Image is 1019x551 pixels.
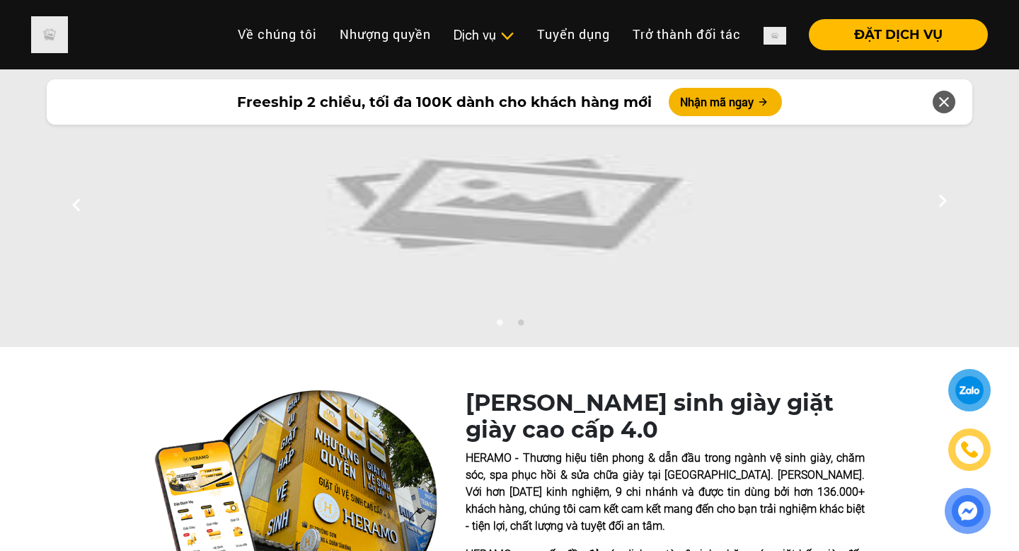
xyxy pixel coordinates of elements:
[798,28,988,41] a: ĐẶT DỊCH VỤ
[328,19,442,50] a: Nhượng quyền
[466,390,865,444] h1: [PERSON_NAME] sinh giày giặt giày cao cấp 4.0
[226,19,328,50] a: Về chúng tôi
[492,319,506,333] button: 1
[621,19,752,50] a: Trở thành đối tác
[960,440,979,460] img: phone-icon
[526,19,621,50] a: Tuyển dụng
[466,450,865,535] p: HERAMO - Thương hiệu tiên phong & dẫn đầu trong ngành vệ sinh giày, chăm sóc, spa phục hồi & sửa ...
[454,25,514,45] div: Dịch vụ
[500,29,514,43] img: subToggleIcon
[809,19,988,50] button: ĐẶT DỊCH VỤ
[513,319,527,333] button: 2
[950,431,989,469] a: phone-icon
[669,88,782,116] button: Nhận mã ngay
[237,91,652,113] span: Freeship 2 chiều, tối đa 100K dành cho khách hàng mới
